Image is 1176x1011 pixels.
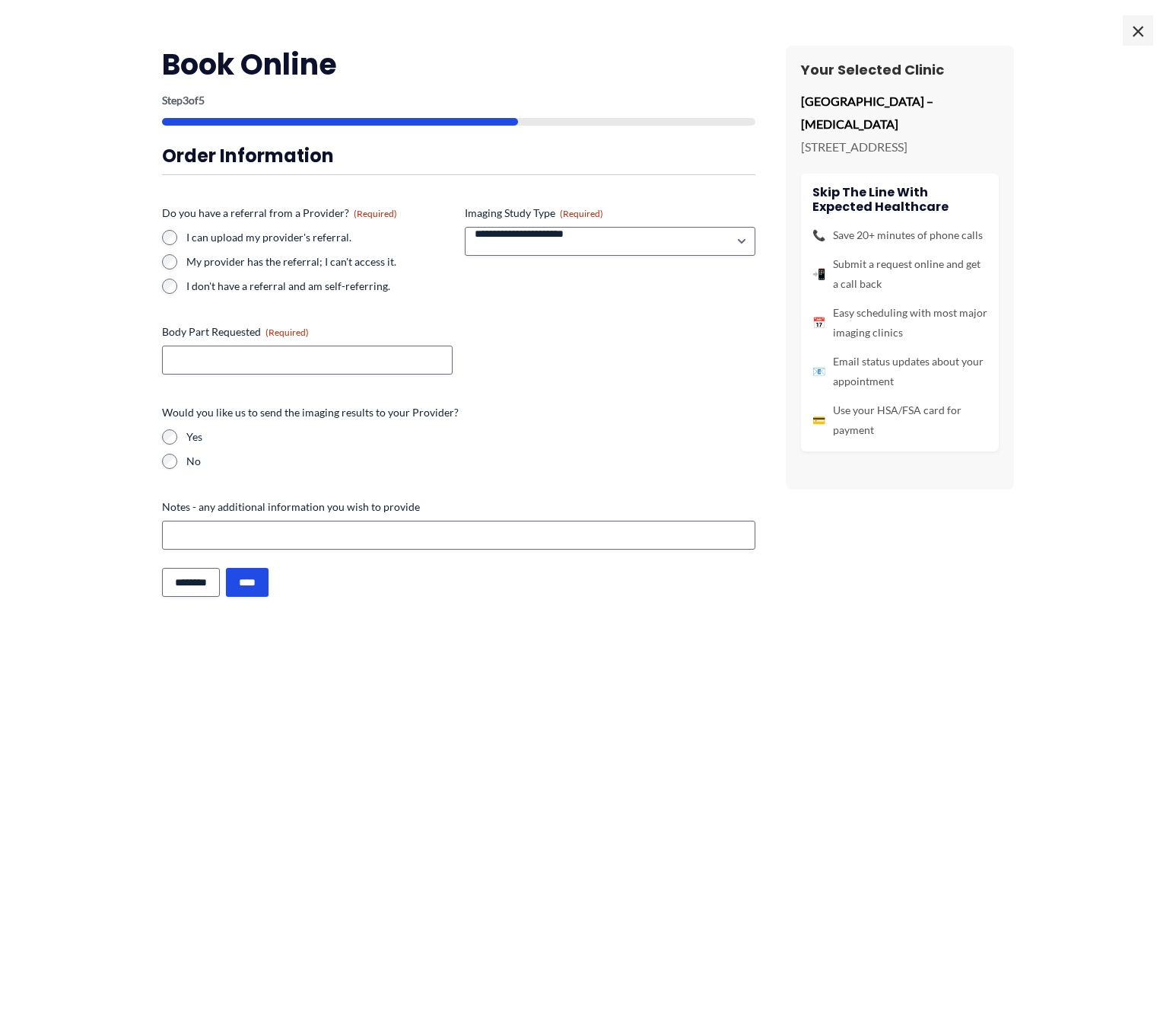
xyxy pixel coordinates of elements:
li: Save 20+ minutes of phone calls [812,225,987,245]
span: × [1123,15,1153,46]
span: (Required) [560,208,603,219]
li: Email status updates about your appointment [812,352,987,391]
span: 3 [183,94,189,107]
label: No [186,454,755,469]
label: I can upload my provider's referral. [186,230,453,245]
span: (Required) [265,327,309,338]
label: Body Part Requested [162,324,453,340]
label: I don't have a referral and am self-referring. [186,279,453,294]
span: 📞 [812,225,825,245]
label: Yes [186,429,755,445]
p: [STREET_ADDRESS] [801,136,999,158]
span: (Required) [354,208,397,219]
p: Step of [162,95,755,106]
legend: Do you have a referral from a Provider? [162,206,397,221]
li: Use your HSA/FSA card for payment [812,400,987,440]
li: Submit a request online and get a call back [812,254,987,294]
h2: Book Online [162,46,755,83]
span: 📧 [812,362,825,381]
label: Imaging Study Type [465,206,755,221]
span: 📅 [812,313,825,333]
li: Easy scheduling with most major imaging clinics [812,303,987,343]
h4: Skip the line with Expected Healthcare [812,185,987,214]
label: My provider has the referral; I can't access it. [186,254,453,269]
legend: Would you like us to send the imaging results to your Provider? [162,405,459,420]
h3: Your Selected Clinic [801,61,999,78]
label: Notes - any additional information you wish to provide [162,499,755,515]
span: 5 [199,94,205,107]
h3: Order Information [162,144,755,167]
p: [GEOGRAPHIC_DATA] – [MEDICAL_DATA] [801,90,999,135]
span: 📲 [812,264,825,284]
span: 💳 [812,410,825,430]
